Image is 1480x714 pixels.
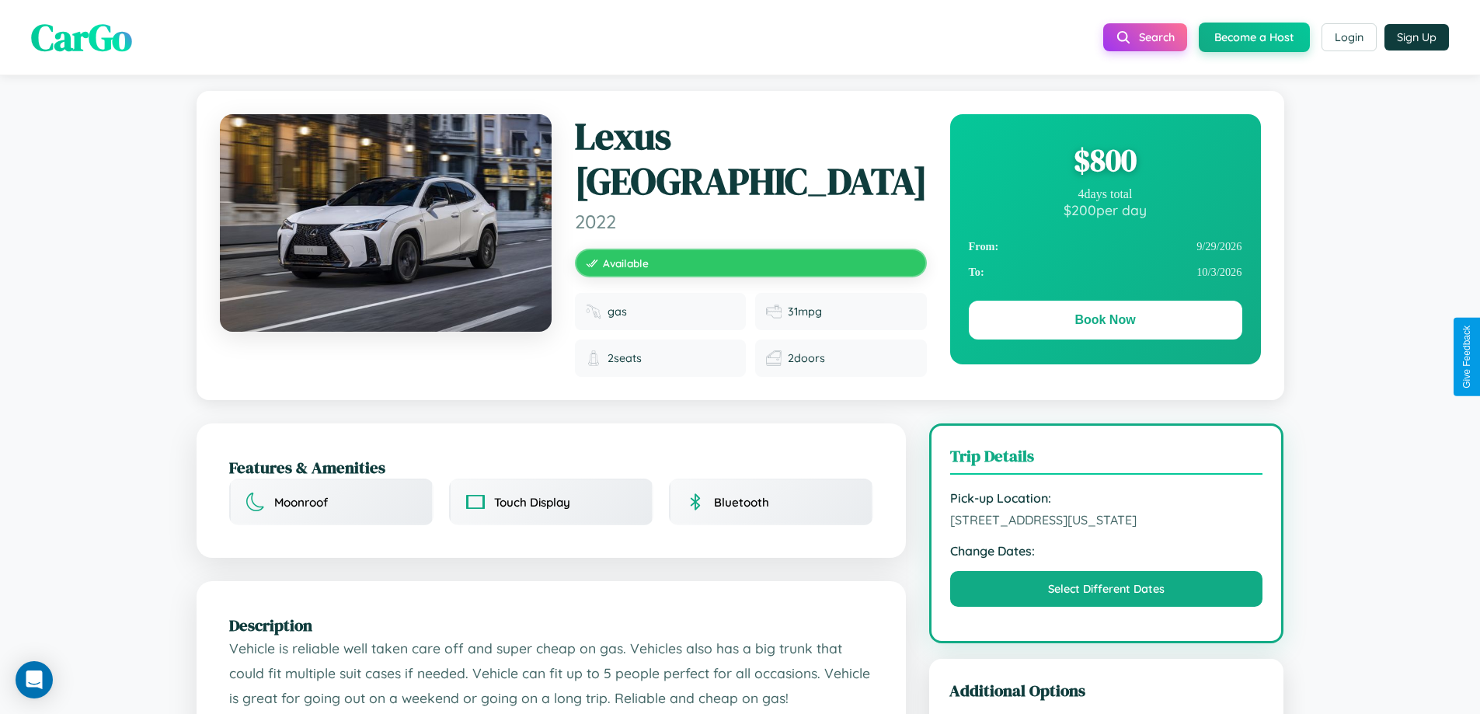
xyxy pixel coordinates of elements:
[969,234,1242,259] div: 9 / 29 / 2026
[969,259,1242,285] div: 10 / 3 / 2026
[969,201,1242,218] div: $ 200 per day
[949,679,1264,702] h3: Additional Options
[969,301,1242,340] button: Book Now
[31,12,132,63] span: CarGo
[969,266,984,279] strong: To:
[16,661,53,698] div: Open Intercom Messenger
[575,210,927,233] span: 2022
[229,456,873,479] h2: Features & Amenities
[766,350,782,366] img: Doors
[714,495,769,510] span: Bluetooth
[229,614,873,636] h2: Description
[950,490,1263,506] strong: Pick-up Location:
[220,114,552,332] img: Lexus TX 2022
[788,305,822,319] span: 31 mpg
[950,571,1263,607] button: Select Different Dates
[229,636,873,710] p: Vehicle is reliable well taken care off and super cheap on gas. Vehicles also has a big trunk tha...
[1322,23,1377,51] button: Login
[969,187,1242,201] div: 4 days total
[950,444,1263,475] h3: Trip Details
[969,139,1242,181] div: $ 800
[950,543,1263,559] strong: Change Dates:
[586,350,601,366] img: Seats
[586,304,601,319] img: Fuel type
[1199,23,1310,52] button: Become a Host
[575,114,927,204] h1: Lexus [GEOGRAPHIC_DATA]
[1103,23,1187,51] button: Search
[1461,326,1472,388] div: Give Feedback
[788,351,825,365] span: 2 doors
[969,240,999,253] strong: From:
[608,305,627,319] span: gas
[274,495,328,510] span: Moonroof
[1139,30,1175,44] span: Search
[1384,24,1449,51] button: Sign Up
[950,512,1263,528] span: [STREET_ADDRESS][US_STATE]
[494,495,570,510] span: Touch Display
[603,256,649,270] span: Available
[766,304,782,319] img: Fuel efficiency
[608,351,642,365] span: 2 seats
